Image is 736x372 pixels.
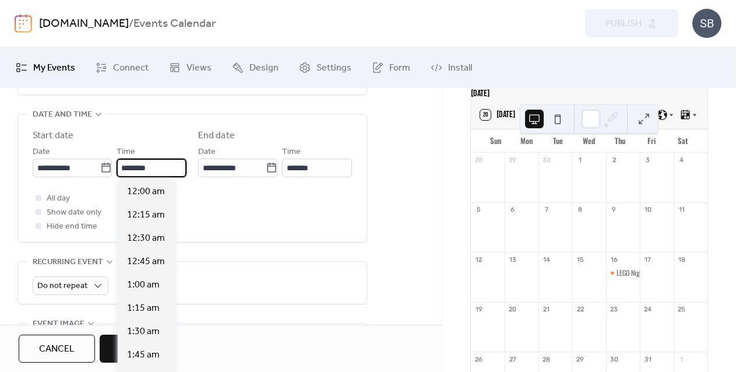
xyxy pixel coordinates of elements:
div: 1 [677,355,686,364]
span: Cancel [39,342,75,356]
div: 15 [576,255,584,264]
img: logo [15,14,32,33]
div: 11 [677,206,686,215]
b: Events Calendar [133,13,216,35]
div: 16 [610,255,618,264]
span: 12:15 am [127,208,165,222]
div: 10 [643,206,652,215]
a: [DOMAIN_NAME] [39,13,129,35]
div: 9 [610,206,618,215]
span: Install [448,61,472,75]
div: LEGO Night at Decant Urban Winery [606,268,640,278]
span: Do not repeat [37,278,87,294]
div: 29 [508,156,517,165]
div: Mon [511,129,542,153]
span: All day [47,192,70,206]
div: 12 [474,255,483,264]
div: 22 [576,306,584,314]
div: 28 [474,156,483,165]
div: Start date [33,129,73,143]
div: LEGO Night at Decant Urban Winery [617,268,707,278]
button: 20[DATE] [476,107,519,123]
span: Views [186,61,212,75]
span: Event image [33,317,84,331]
div: 5 [474,206,483,215]
div: 29 [576,355,584,364]
div: 18 [677,255,686,264]
span: Settings [316,61,351,75]
button: Save [100,335,162,363]
div: 17 [643,255,652,264]
div: Thu [605,129,636,153]
div: 2 [610,156,618,165]
span: Date and time [33,108,92,122]
div: 6 [508,206,517,215]
span: 12:00 am [127,185,165,199]
div: Wed [573,129,604,153]
span: 1:30 am [127,325,160,339]
div: 26 [474,355,483,364]
div: 25 [677,306,686,314]
a: Install [422,52,481,83]
span: 12:45 am [127,255,165,269]
div: 14 [542,255,551,264]
span: My Events [33,61,75,75]
span: 1:00 am [127,278,160,292]
div: 30 [610,355,618,364]
span: Connect [113,61,149,75]
div: Fri [636,129,667,153]
div: 20 [508,306,517,314]
a: Form [363,52,419,83]
a: Views [160,52,220,83]
span: 1:45 am [127,348,160,362]
span: Time [282,145,301,159]
span: Hide end time [47,220,97,234]
span: 1:15 am [127,301,160,315]
button: Cancel [19,335,95,363]
div: 19 [474,306,483,314]
div: 31 [643,355,652,364]
span: Show date only [47,206,101,220]
span: Recurring event [33,255,103,269]
a: Settings [290,52,360,83]
span: 12:30 am [127,231,165,245]
div: 4 [677,156,686,165]
b: / [129,13,133,35]
span: Form [389,61,410,75]
div: 24 [643,306,652,314]
span: Date [198,145,216,159]
span: Time [117,145,135,159]
a: Connect [87,52,157,83]
div: 27 [508,355,517,364]
div: 3 [643,156,652,165]
div: SB [692,9,721,38]
div: 30 [542,156,551,165]
div: End date [198,129,235,143]
div: 8 [576,206,584,215]
span: Date [33,145,50,159]
div: 21 [542,306,551,314]
div: 1 [576,156,584,165]
div: Tue [543,129,573,153]
a: Design [223,52,287,83]
div: Sat [667,129,698,153]
a: My Events [7,52,84,83]
div: 28 [542,355,551,364]
div: 23 [610,306,618,314]
div: 7 [542,206,551,215]
div: [DATE] [471,87,707,101]
span: Design [249,61,279,75]
div: 13 [508,255,517,264]
div: Sun [480,129,511,153]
